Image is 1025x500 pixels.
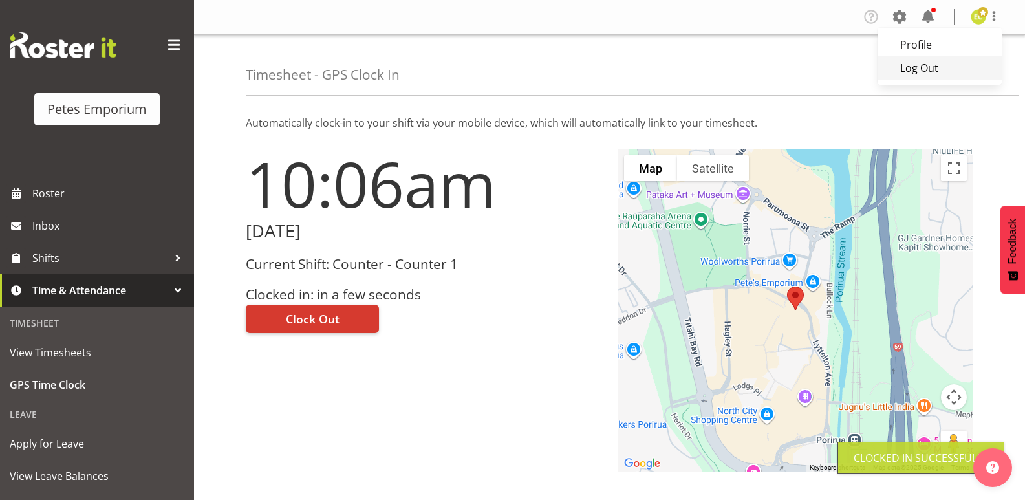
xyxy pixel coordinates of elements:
[3,336,191,369] a: View Timesheets
[246,221,602,241] h2: [DATE]
[246,257,602,272] h3: Current Shift: Counter - Counter 1
[941,384,967,410] button: Map camera controls
[854,450,988,466] div: Clocked in Successfully
[246,115,973,131] p: Automatically clock-in to your shift via your mobile device, which will automatically link to you...
[32,184,188,203] span: Roster
[32,216,188,235] span: Inbox
[677,155,749,181] button: Show satellite imagery
[1007,219,1019,264] span: Feedback
[3,369,191,401] a: GPS Time Clock
[10,32,116,58] img: Rosterit website logo
[32,281,168,300] span: Time & Attendance
[621,455,664,472] img: Google
[3,460,191,492] a: View Leave Balances
[3,401,191,428] div: Leave
[624,155,677,181] button: Show street map
[810,463,865,472] button: Keyboard shortcuts
[971,9,986,25] img: emma-croft7499.jpg
[286,310,340,327] span: Clock Out
[10,375,184,395] span: GPS Time Clock
[32,248,168,268] span: Shifts
[878,33,1002,56] a: Profile
[941,155,967,181] button: Toggle fullscreen view
[47,100,147,119] div: Petes Emporium
[3,428,191,460] a: Apply for Leave
[621,455,664,472] a: Open this area in Google Maps (opens a new window)
[3,310,191,336] div: Timesheet
[10,466,184,486] span: View Leave Balances
[10,434,184,453] span: Apply for Leave
[246,305,379,333] button: Clock Out
[246,67,400,82] h4: Timesheet - GPS Clock In
[878,56,1002,80] a: Log Out
[246,149,602,219] h1: 10:06am
[1000,206,1025,294] button: Feedback - Show survey
[10,343,184,362] span: View Timesheets
[941,431,967,457] button: Drag Pegman onto the map to open Street View
[986,461,999,474] img: help-xxl-2.png
[246,287,602,302] h3: Clocked in: in a few seconds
